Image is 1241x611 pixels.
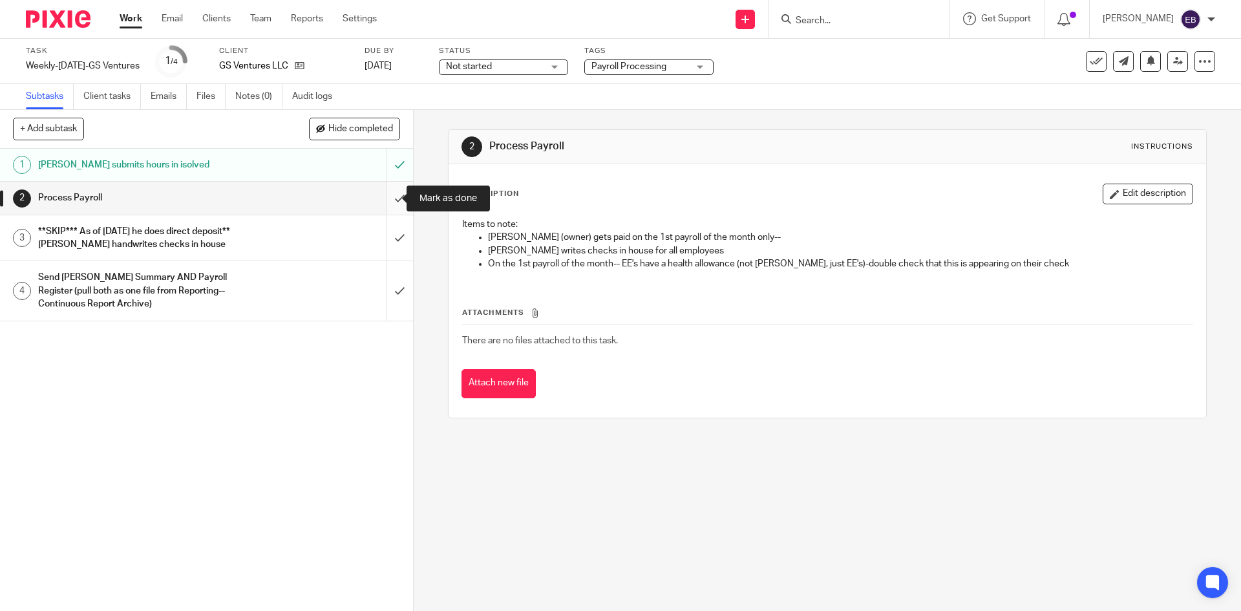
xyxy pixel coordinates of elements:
[446,62,492,71] span: Not started
[219,59,288,72] p: GS Ventures LLC
[1103,184,1193,204] button: Edit description
[1180,9,1201,30] img: svg%3E
[26,46,140,56] label: Task
[162,12,183,25] a: Email
[120,12,142,25] a: Work
[461,189,519,199] p: Description
[235,84,282,109] a: Notes (0)
[591,62,666,71] span: Payroll Processing
[309,118,400,140] button: Hide completed
[328,124,393,134] span: Hide completed
[462,336,618,345] span: There are no files attached to this task.
[439,46,568,56] label: Status
[1131,142,1193,152] div: Instructions
[291,12,323,25] a: Reports
[13,189,31,208] div: 2
[794,16,911,27] input: Search
[981,14,1031,23] span: Get Support
[489,140,855,153] h1: Process Payroll
[462,309,524,316] span: Attachments
[83,84,141,109] a: Client tasks
[196,84,226,109] a: Files
[38,222,262,255] h1: **SKIP*** As of [DATE] he does direct deposit** [PERSON_NAME] handwrites checks in house
[584,46,714,56] label: Tags
[151,84,187,109] a: Emails
[13,282,31,300] div: 4
[488,244,1192,257] p: [PERSON_NAME] writes checks in house for all employees
[13,118,84,140] button: + Add subtask
[461,136,482,157] div: 2
[165,54,178,69] div: 1
[461,369,536,398] button: Attach new file
[1103,12,1174,25] p: [PERSON_NAME]
[26,84,74,109] a: Subtasks
[13,156,31,174] div: 1
[219,46,348,56] label: Client
[26,59,140,72] div: Weekly-[DATE]-GS Ventures
[202,12,231,25] a: Clients
[488,257,1192,270] p: On the 1st payroll of the month-- EE's have a health allowance (not [PERSON_NAME], just EE's)-dou...
[292,84,342,109] a: Audit logs
[38,268,262,314] h1: Send [PERSON_NAME] Summary AND Payroll Register (pull both as one file from Reporting--Continuous...
[171,58,178,65] small: /4
[488,231,1192,244] p: [PERSON_NAME] (owner) gets paid on the 1st payroll of the month only--
[365,46,423,56] label: Due by
[250,12,271,25] a: Team
[26,59,140,72] div: Weekly-Friday-GS Ventures
[365,61,392,70] span: [DATE]
[343,12,377,25] a: Settings
[13,229,31,247] div: 3
[38,155,262,175] h1: [PERSON_NAME] submits hours in isolved
[38,188,262,208] h1: Process Payroll
[26,10,90,28] img: Pixie
[462,218,1192,231] p: Items to note:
